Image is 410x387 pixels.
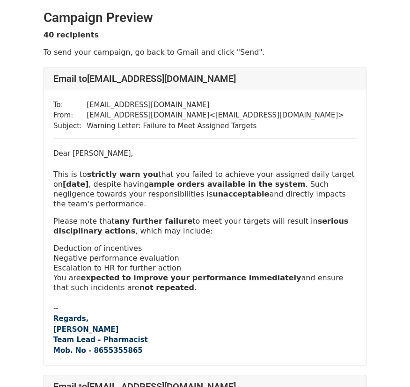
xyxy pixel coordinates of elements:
[53,217,348,235] strong: serious disciplinary actions
[53,110,87,121] td: From:
[87,110,344,121] td: [EMAIL_ADDRESS][DOMAIN_NAME] < [EMAIL_ADDRESS][DOMAIN_NAME] >
[87,170,158,179] strong: strictly warn you
[53,314,88,323] font: Regards,
[149,180,306,189] strong: ample orders available in the system
[53,325,118,334] font: [PERSON_NAME]
[87,100,344,110] td: [EMAIL_ADDRESS][DOMAIN_NAME]
[81,273,301,282] strong: expected to improve your performance immediately
[53,73,357,84] h4: Email to [EMAIL_ADDRESS][DOMAIN_NAME]
[53,346,143,355] font: Mob. No - 8655355865
[53,263,357,273] p: Escalation to HR for further action
[53,336,148,344] font: Team Lead - Pharmacist
[44,10,366,26] h2: Campaign Preview
[212,190,269,198] strong: unacceptable
[139,283,194,292] strong: not repeated
[115,217,193,226] strong: any further failure
[53,216,357,236] p: Please note that to meet your targets will result in , which may include:
[53,169,357,209] p: This is to that you failed to achieve your assigned daily target on , despite having . Such negli...
[53,253,357,263] p: Negative performance evaluation
[53,303,357,314] div: --
[53,243,357,253] p: Deduction of incentives
[53,121,87,131] td: Subject:
[63,180,88,189] strong: [date]
[53,148,357,159] div: Dear [PERSON_NAME],
[87,121,344,131] td: Warning Letter: Failure to Meet Assigned Targets
[44,47,366,57] p: To send your campaign, go back to Gmail and click "Send".
[53,100,87,110] td: To:
[53,273,357,292] p: You are and ensure that such incidents are .
[44,30,99,39] strong: 40 recipients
